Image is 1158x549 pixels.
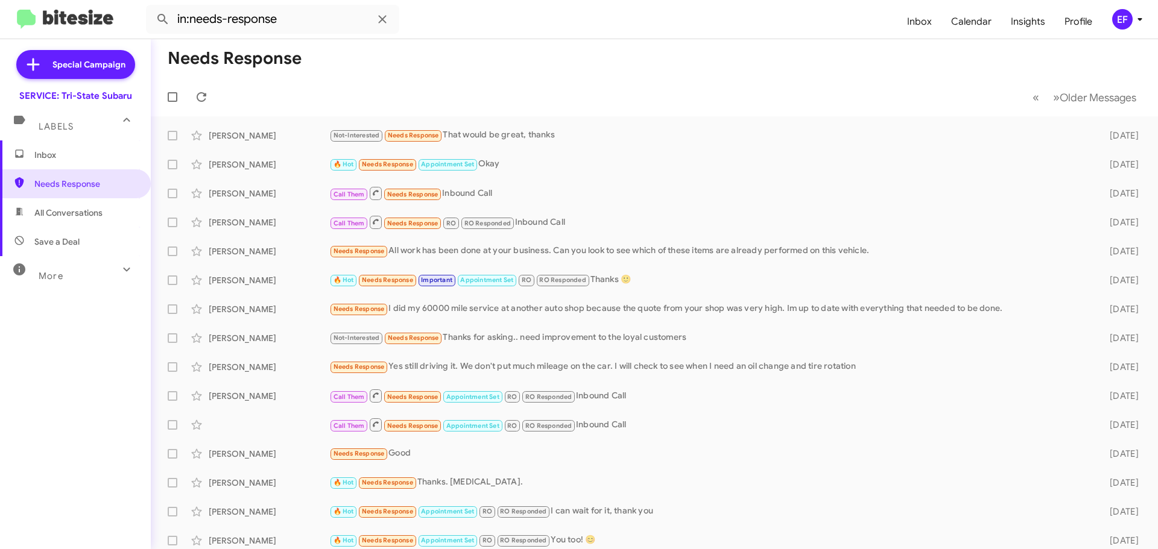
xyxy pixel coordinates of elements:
[1053,90,1060,105] span: »
[334,160,354,168] span: 🔥 Hot
[1090,303,1148,315] div: [DATE]
[209,535,329,547] div: [PERSON_NAME]
[525,422,572,430] span: RO Responded
[897,4,941,39] a: Inbox
[34,236,80,248] span: Save a Deal
[1046,85,1144,110] button: Next
[421,160,474,168] span: Appointment Set
[507,422,517,430] span: RO
[1090,477,1148,489] div: [DATE]
[34,207,103,219] span: All Conversations
[39,121,74,132] span: Labels
[482,536,492,544] span: RO
[1090,158,1148,171] div: [DATE]
[1090,216,1148,228] div: [DATE]
[387,219,438,227] span: Needs Response
[1090,390,1148,402] div: [DATE]
[334,393,365,401] span: Call Them
[329,388,1090,403] div: Inbound Call
[1055,4,1102,39] a: Profile
[209,303,329,315] div: [PERSON_NAME]
[329,215,1090,230] div: Inbound Call
[329,504,1090,518] div: I can wait for it, thank you
[1090,245,1148,257] div: [DATE]
[329,302,1090,316] div: I did my 60000 mile service at another auto shop because the quote from your shop was very high. ...
[1090,419,1148,431] div: [DATE]
[329,475,1090,489] div: Thanks. [MEDICAL_DATA].
[334,478,354,486] span: 🔥 Hot
[1090,332,1148,344] div: [DATE]
[334,247,385,255] span: Needs Response
[1001,4,1055,39] a: Insights
[329,331,1090,345] div: Thanks for asking.. need improvement to the loyal customers
[39,271,63,281] span: More
[362,276,413,284] span: Needs Response
[146,5,399,34] input: Search
[168,49,302,68] h1: Needs Response
[334,507,354,515] span: 🔥 Hot
[1090,506,1148,518] div: [DATE]
[334,536,354,544] span: 🔥 Hot
[388,131,439,139] span: Needs Response
[387,422,438,430] span: Needs Response
[421,276,452,284] span: Important
[209,361,329,373] div: [PERSON_NAME]
[334,422,365,430] span: Call Them
[334,131,380,139] span: Not-Interested
[19,90,132,102] div: SERVICE: Tri-State Subaru
[329,447,1090,460] div: Good
[421,507,474,515] span: Appointment Set
[334,190,365,198] span: Call Them
[1090,187,1148,199] div: [DATE]
[539,276,586,284] span: RO Responded
[522,276,531,284] span: RO
[507,393,517,401] span: RO
[362,478,413,486] span: Needs Response
[334,219,365,227] span: Call Them
[460,276,513,284] span: Appointment Set
[1090,274,1148,286] div: [DATE]
[446,422,499,430] span: Appointment Set
[209,506,329,518] div: [PERSON_NAME]
[362,536,413,544] span: Needs Response
[941,4,1001,39] a: Calendar
[1090,361,1148,373] div: [DATE]
[482,507,492,515] span: RO
[525,393,572,401] span: RO Responded
[362,507,413,515] span: Needs Response
[362,160,413,168] span: Needs Response
[209,245,329,257] div: [PERSON_NAME]
[387,393,438,401] span: Needs Response
[209,332,329,344] div: [PERSON_NAME]
[1102,9,1145,30] button: EF
[329,128,1090,142] div: That would be great, thanks
[1060,91,1136,104] span: Older Messages
[464,219,511,227] span: RO Responded
[500,536,546,544] span: RO Responded
[387,190,438,198] span: Needs Response
[52,58,125,71] span: Special Campaign
[16,50,135,79] a: Special Campaign
[334,450,385,457] span: Needs Response
[329,417,1090,432] div: Inbound Call
[500,507,546,515] span: RO Responded
[329,273,1090,287] div: Thanks 🙂
[329,157,1090,171] div: Okay
[1090,448,1148,460] div: [DATE]
[1112,9,1133,30] div: EF
[209,216,329,228] div: [PERSON_NAME]
[334,305,385,313] span: Needs Response
[446,393,499,401] span: Appointment Set
[209,158,329,171] div: [PERSON_NAME]
[209,448,329,460] div: [PERSON_NAME]
[446,219,456,227] span: RO
[209,390,329,402] div: [PERSON_NAME]
[1090,535,1148,547] div: [DATE]
[34,178,137,190] span: Needs Response
[1026,85,1144,110] nav: Page navigation example
[329,360,1090,374] div: Yes still driving it. We don't put much mileage on the car. I will check to see when I need an oi...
